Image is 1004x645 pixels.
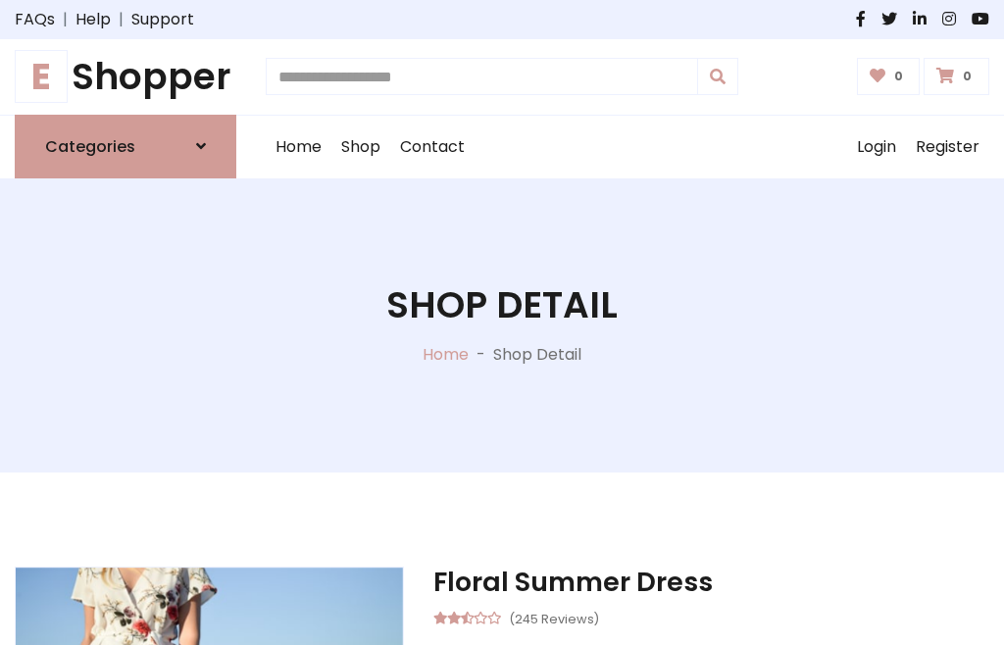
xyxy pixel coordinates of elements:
[924,58,989,95] a: 0
[45,137,135,156] h6: Categories
[469,343,493,367] p: -
[509,606,599,629] small: (245 Reviews)
[15,50,68,103] span: E
[15,8,55,31] a: FAQs
[331,116,390,178] a: Shop
[906,116,989,178] a: Register
[493,343,581,367] p: Shop Detail
[131,8,194,31] a: Support
[958,68,977,85] span: 0
[55,8,75,31] span: |
[15,55,236,99] a: EShopper
[386,283,618,327] h1: Shop Detail
[857,58,921,95] a: 0
[847,116,906,178] a: Login
[433,567,989,598] h3: Floral Summer Dress
[15,115,236,178] a: Categories
[75,8,111,31] a: Help
[889,68,908,85] span: 0
[390,116,475,178] a: Contact
[423,343,469,366] a: Home
[15,55,236,99] h1: Shopper
[111,8,131,31] span: |
[266,116,331,178] a: Home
